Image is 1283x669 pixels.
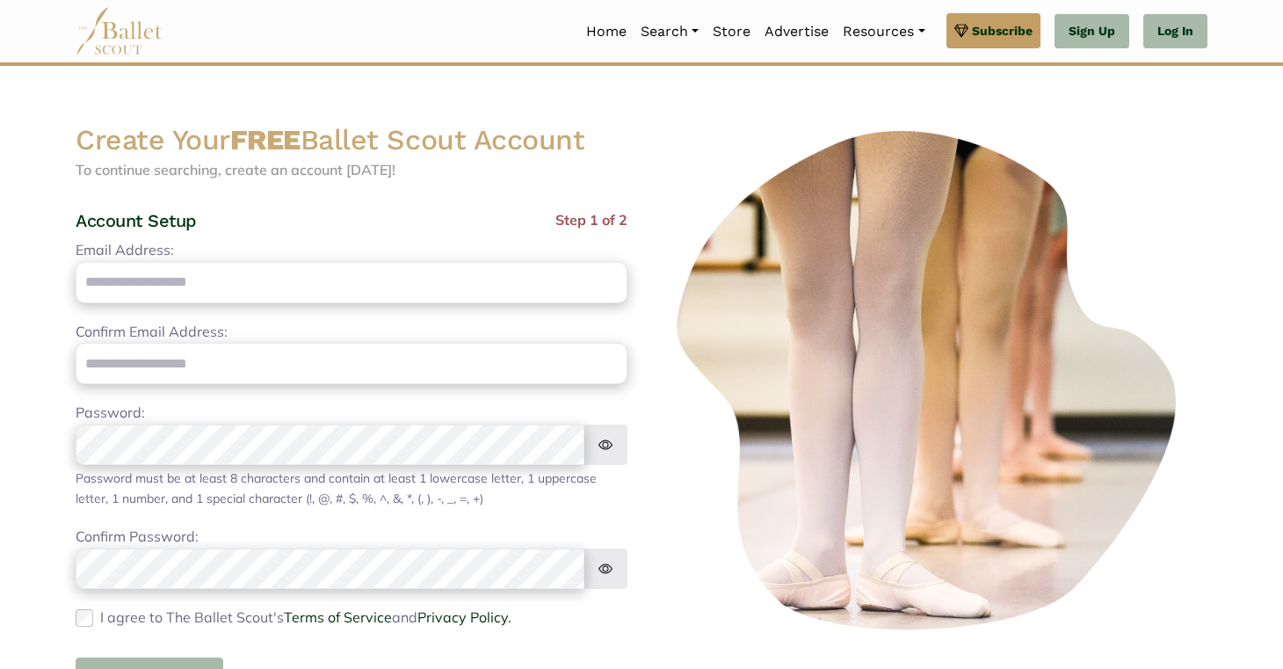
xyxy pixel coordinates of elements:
[76,321,228,344] label: Confirm Email Address:
[284,608,392,626] a: Terms of Service
[76,209,197,232] h4: Account Setup
[954,21,968,40] img: gem.svg
[1143,14,1207,49] a: Log In
[76,161,395,178] span: To continue searching, create an account [DATE]!
[417,608,511,626] a: Privacy Policy.
[972,21,1033,40] span: Subscribe
[76,526,199,549] label: Confirm Password:
[757,13,836,50] a: Advertise
[76,402,145,425] label: Password:
[946,13,1040,48] a: Subscribe
[579,13,634,50] a: Home
[100,607,511,629] label: I agree to The Ballet Scout's and
[706,13,757,50] a: Store
[76,122,627,159] h2: Create Your Ballet Scout Account
[76,239,174,262] label: Email Address:
[836,13,931,50] a: Resources
[634,13,706,50] a: Search
[1055,14,1129,49] a: Sign Up
[656,122,1207,640] img: ballerinas
[76,469,627,508] div: Password must be at least 8 characters and contain at least 1 lowercase letter, 1 uppercase lette...
[230,123,301,156] strong: FREE
[555,209,627,239] span: Step 1 of 2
